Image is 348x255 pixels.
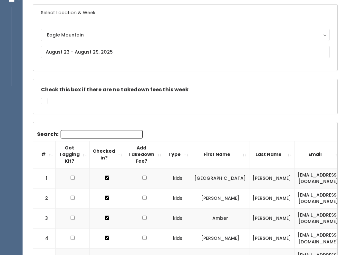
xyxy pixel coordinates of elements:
[33,208,56,228] td: 3
[295,229,342,249] td: [EMAIL_ADDRESS][DOMAIN_NAME]
[33,141,56,168] th: #: activate to sort column descending
[249,168,295,189] td: [PERSON_NAME]
[249,229,295,249] td: [PERSON_NAME]
[164,188,191,208] td: kids
[295,188,342,208] td: [EMAIL_ADDRESS][DOMAIN_NAME]
[125,141,164,168] th: Add Takedown Fee?: activate to sort column ascending
[164,229,191,249] td: kids
[164,168,191,189] td: kids
[191,141,249,168] th: First Name: activate to sort column ascending
[41,46,330,58] input: August 23 - August 29, 2025
[47,31,324,38] div: Eagle Mountain
[41,29,330,41] button: Eagle Mountain
[33,5,337,21] h6: Select Location & Week
[90,141,125,168] th: Checked in?: activate to sort column ascending
[249,188,295,208] td: [PERSON_NAME]
[191,208,249,228] td: Amber
[191,188,249,208] td: [PERSON_NAME]
[164,208,191,228] td: kids
[164,141,191,168] th: Type: activate to sort column ascending
[41,87,330,93] h5: Check this box if there are no takedown fees this week
[37,130,143,138] label: Search:
[191,168,249,189] td: [GEOGRAPHIC_DATA]
[249,141,295,168] th: Last Name: activate to sort column ascending
[191,229,249,249] td: [PERSON_NAME]
[295,168,342,189] td: [EMAIL_ADDRESS][DOMAIN_NAME]
[56,141,90,168] th: Got Tagging Kit?: activate to sort column ascending
[33,188,56,208] td: 2
[249,208,295,228] td: [PERSON_NAME]
[33,229,56,249] td: 4
[33,168,56,189] td: 1
[61,130,143,138] input: Search:
[295,208,342,228] td: [EMAIL_ADDRESS][DOMAIN_NAME]
[295,141,342,168] th: Email: activate to sort column ascending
